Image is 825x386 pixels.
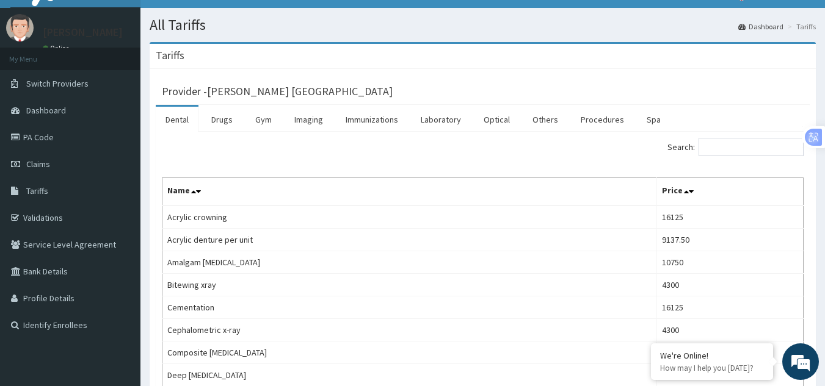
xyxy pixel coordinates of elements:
[6,14,34,41] img: User Image
[637,107,671,132] a: Spa
[202,107,242,132] a: Drugs
[660,350,764,361] div: We're Online!
[474,107,520,132] a: Optical
[162,86,393,97] h3: Provider - [PERSON_NAME] [GEOGRAPHIC_DATA]
[156,107,198,132] a: Dental
[656,251,803,274] td: 10750
[656,319,803,341] td: 4300
[738,21,783,32] a: Dashboard
[656,341,803,364] td: 11287.50
[162,206,657,229] td: Acrylic crowning
[156,50,184,61] h3: Tariffs
[26,78,89,89] span: Switch Providers
[162,341,657,364] td: Composite [MEDICAL_DATA]
[656,206,803,229] td: 16125
[411,107,471,132] a: Laboratory
[656,178,803,206] th: Price
[667,138,804,156] label: Search:
[43,27,123,38] p: [PERSON_NAME]
[162,251,657,274] td: Amalgam [MEDICAL_DATA]
[162,274,657,296] td: Bitewing xray
[656,274,803,296] td: 4300
[523,107,568,132] a: Others
[26,159,50,170] span: Claims
[336,107,408,132] a: Immunizations
[699,138,804,156] input: Search:
[162,229,657,251] td: Acrylic denture per unit
[162,296,657,319] td: Cementation
[245,107,282,132] a: Gym
[26,185,48,196] span: Tariffs
[285,107,333,132] a: Imaging
[785,21,816,32] li: Tariffs
[656,296,803,319] td: 16125
[150,17,816,33] h1: All Tariffs
[43,44,72,52] a: Online
[656,229,803,251] td: 9137.50
[571,107,634,132] a: Procedures
[26,105,66,116] span: Dashboard
[660,363,764,373] p: How may I help you today?
[162,178,657,206] th: Name
[162,319,657,341] td: Cephalometric x-ray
